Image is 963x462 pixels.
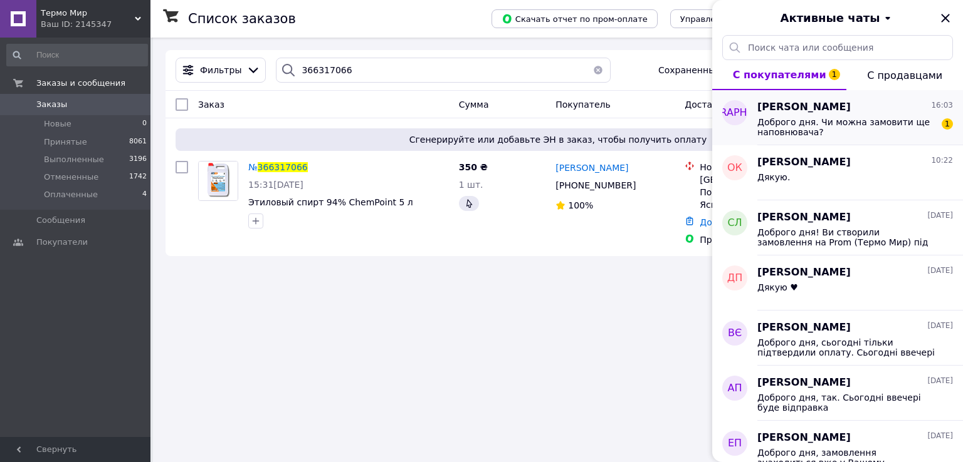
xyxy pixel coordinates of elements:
[36,99,67,110] span: Заказы
[757,376,851,390] span: [PERSON_NAME]
[781,10,880,26] span: Активные чаты
[712,90,963,145] button: [DEMOGRAPHIC_DATA][PERSON_NAME]16:03Доброго дня. Чи можна замовити ще наповнювача?1
[938,11,953,26] button: Закрыть
[248,180,303,190] span: 15:31[DATE]
[248,162,258,172] span: №
[502,13,648,24] span: Скачать отчет по пром-оплате
[44,189,98,200] span: Оплаченные
[712,60,846,90] button: С покупателями1
[712,311,963,366] button: ВЄ[PERSON_NAME][DATE]Доброго дня, сьогодні тільки підтвердили оплату. Сьогодні ввечері буде відпр...
[757,155,851,170] span: [PERSON_NAME]
[931,155,953,166] span: 10:22
[685,100,772,110] span: Доставка и оплата
[36,78,125,89] span: Заказы и сообщения
[931,100,953,111] span: 16:03
[747,10,928,26] button: Активные чаты
[129,136,147,148] span: 8061
[680,14,779,24] span: Управление статусами
[44,172,98,183] span: Отмененные
[6,44,148,66] input: Поиск
[867,69,942,81] span: С продавцами
[36,215,85,226] span: Сообщения
[555,100,611,110] span: Покупатель
[188,11,296,26] h1: Список заказов
[846,60,963,90] button: С продавцами
[733,69,826,81] span: С покупателями
[248,197,413,207] a: Этиловый спирт 94% ChemPoint 5 л
[459,162,488,172] span: 350 ₴
[36,237,88,248] span: Покупатели
[727,271,743,285] span: ДП
[727,216,742,230] span: СЛ
[568,200,593,210] span: 100%
[927,376,953,386] span: [DATE]
[728,326,742,341] span: ВЄ
[553,177,638,194] div: [PHONE_NUMBER]
[129,172,147,183] span: 1742
[200,64,241,76] span: Фильтры
[757,393,935,413] span: Доброго дня, так. Сьогодні ввечері буде відправка
[757,431,851,445] span: [PERSON_NAME]
[757,282,798,292] span: Дякую ♥
[459,180,483,190] span: 1 шт.
[722,35,953,60] input: Поиск чата или сообщения
[678,106,792,120] span: [DEMOGRAPHIC_DATA]
[927,265,953,276] span: [DATE]
[198,100,224,110] span: Заказ
[459,100,489,110] span: Сумма
[829,69,840,80] span: 1
[712,145,963,200] button: ОК[PERSON_NAME]10:22Дякую.
[927,210,953,221] span: [DATE]
[555,163,628,173] span: [PERSON_NAME]
[129,154,147,165] span: 3196
[199,162,238,200] img: Фото товару
[586,58,611,83] button: Очистить
[712,366,963,421] button: АП[PERSON_NAME][DATE]Доброго дня, так. Сьогодні ввечері буде відправка
[712,255,963,311] button: ДП[PERSON_NAME][DATE]Дякую ♥
[700,234,829,246] div: Пром-оплата
[728,381,742,396] span: АП
[712,200,963,255] button: СЛ[PERSON_NAME][DATE]Доброго дня! Ви створили замовлення на Prom (Термо Мир) під номером 36584053...
[727,161,742,175] span: ОК
[276,58,610,83] input: Поиск по номеру заказа, ФИО покупателя, номеру телефона, Email, номеру накладной
[44,118,71,130] span: Новые
[942,118,953,130] span: 1
[757,321,851,335] span: [PERSON_NAME]
[248,162,308,172] a: №366317066
[757,337,935,357] span: Доброго дня, сьогодні тільки підтвердили оплату. Сьогодні ввечері буде відправка
[670,9,789,28] button: Управление статусами
[700,161,829,173] div: Нова Пошта
[700,173,829,211] div: [GEOGRAPHIC_DATA], Поштомат №26250: вул. Ясна, 12 (ОК "ПАЛАРІС-1")
[258,162,308,172] span: 366317066
[700,217,759,227] a: Добавить ЭН
[181,133,935,146] span: Сгенерируйте или добавьте ЭН в заказ, чтобы получить оплату
[555,162,628,174] a: [PERSON_NAME]
[757,172,790,182] span: Дякую.
[728,436,742,451] span: ЕП
[658,64,768,76] span: Сохраненные фильтры:
[757,265,851,280] span: [PERSON_NAME]
[44,136,87,148] span: Принятые
[927,431,953,441] span: [DATE]
[142,189,147,200] span: 4
[44,154,104,165] span: Выполненные
[757,117,935,137] span: Доброго дня. Чи можна замовити ще наповнювача?
[757,100,851,115] span: [PERSON_NAME]
[927,321,953,331] span: [DATE]
[198,161,238,201] a: Фото товару
[41,8,135,19] span: Термо Мир
[492,9,658,28] button: Скачать отчет по пром-оплате
[41,19,150,30] div: Ваш ID: 2145347
[757,210,851,225] span: [PERSON_NAME]
[142,118,147,130] span: 0
[757,227,935,247] span: Доброго дня! Ви створили замовлення на Prom (Термо Мир) під номером 365840539. Ми не змогли зв'яз...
